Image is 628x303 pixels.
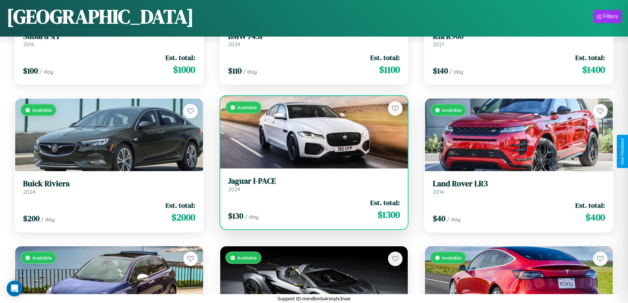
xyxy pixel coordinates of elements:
span: Available [442,255,462,260]
span: Est. total: [165,53,195,62]
span: / day [245,213,258,220]
span: / day [449,68,463,75]
span: $ 1000 [173,63,195,76]
span: $ 200 [23,213,40,224]
span: 2016 [23,41,34,47]
span: $ 40 [433,213,445,224]
span: $ 110 [228,65,242,76]
div: Filters [603,13,618,20]
a: BMW 745i2024 [228,32,400,48]
span: Est. total: [575,53,605,62]
span: / day [41,216,55,223]
div: Give Feedback [620,138,625,165]
div: Open Intercom Messenger [7,281,22,296]
h3: Jaguar I-PACE [228,176,400,186]
span: Available [237,255,257,260]
span: $ 1100 [379,63,400,76]
button: Filters [593,10,621,23]
span: 2024 [228,41,240,47]
span: $ 140 [433,65,448,76]
span: $ 400 [585,211,605,224]
h1: [GEOGRAPHIC_DATA] [7,3,194,30]
span: $ 100 [23,65,38,76]
span: $ 1300 [377,208,400,221]
span: $ 1400 [582,63,605,76]
span: Available [32,255,52,260]
span: 2014 [433,189,444,195]
a: Jaguar I-PACE2024 [228,176,400,193]
a: Buick Riviera2024 [23,179,195,195]
span: Available [442,107,462,113]
span: Est. total: [165,200,195,210]
span: $ 130 [228,210,243,221]
h3: Buick Riviera [23,179,195,189]
span: 2024 [228,186,240,193]
span: 2021 [433,41,444,47]
span: Est. total: [370,198,400,207]
span: / day [447,216,461,223]
span: $ 2000 [171,211,195,224]
span: Est. total: [370,53,400,62]
p: Support ID: merdbmls4rsnylx3nae [277,294,351,303]
span: Available [237,105,257,110]
span: Est. total: [575,200,605,210]
a: Land Rover LR32014 [433,179,605,195]
a: Subaru XT2016 [23,32,195,48]
h3: Land Rover LR3 [433,179,605,189]
span: / day [39,68,53,75]
span: / day [243,68,257,75]
span: Available [32,107,52,113]
a: Kia K9002021 [433,32,605,48]
span: 2024 [23,189,35,195]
